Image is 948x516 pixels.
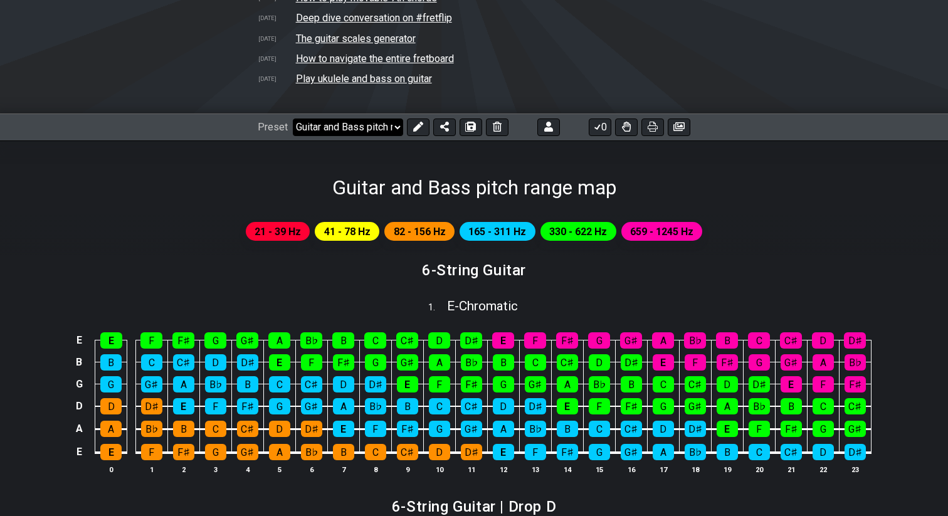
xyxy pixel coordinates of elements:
th: 6 [295,463,327,476]
th: 16 [615,463,647,476]
div: G♯ [141,376,162,392]
td: A [71,417,87,440]
div: G [100,376,122,392]
div: A [429,354,450,371]
div: C [813,398,834,414]
div: C♯ [557,354,578,371]
div: A [269,444,290,460]
div: G [588,332,610,349]
div: B♭ [589,376,610,392]
div: A [333,398,354,414]
td: [DATE] [258,32,295,45]
div: D [589,354,610,371]
th: 5 [263,463,295,476]
div: F [141,444,162,460]
th: 22 [807,463,839,476]
span: 21 - 39 Hz [255,223,301,241]
div: E [781,376,802,392]
td: D [71,395,87,418]
div: F [525,444,546,460]
div: B [397,398,418,414]
td: [DATE] [258,52,295,65]
div: A [493,421,514,437]
div: D♯ [460,332,482,349]
div: F [685,354,706,371]
div: E [173,398,194,414]
div: B♭ [525,421,546,437]
div: G♯ [781,354,802,371]
div: G [429,421,450,437]
div: F♯ [845,376,866,392]
div: B♭ [685,444,706,460]
div: E [717,421,738,437]
div: E [100,444,122,460]
span: 82 - 156 Hz [394,223,446,241]
div: A [173,376,194,392]
div: B♭ [684,332,706,349]
div: G [205,444,226,460]
span: 330 - 622 Hz [549,223,607,241]
td: E [71,329,87,351]
button: Create image [668,118,690,136]
th: 2 [167,463,199,476]
div: F♯ [781,421,802,437]
div: F♯ [333,354,354,371]
div: E [557,398,578,414]
div: F [140,332,162,349]
div: D [100,398,122,414]
th: 4 [231,463,263,476]
div: G [653,398,674,414]
button: Share Preset [433,118,456,136]
button: Edit Preset [407,118,429,136]
th: 15 [583,463,615,476]
div: G♯ [397,354,418,371]
div: C♯ [845,398,866,414]
div: E [653,354,674,371]
button: 0 [589,118,611,136]
div: D [717,376,738,392]
div: A [813,354,834,371]
div: C♯ [396,332,418,349]
div: D♯ [845,444,866,460]
div: E [397,376,418,392]
div: C [748,332,770,349]
th: 18 [679,463,711,476]
td: How to navigate the entire fretboard [295,52,455,65]
td: The guitar scales generator [295,32,416,45]
div: C♯ [237,421,258,437]
div: D [205,354,226,371]
th: 7 [327,463,359,476]
div: G♯ [620,332,642,349]
th: 19 [711,463,743,476]
div: A [652,332,674,349]
div: B♭ [301,444,322,460]
th: 12 [487,463,519,476]
div: F [813,376,834,392]
div: D [333,376,354,392]
div: C [525,354,546,371]
div: F♯ [557,444,578,460]
div: B [716,332,738,349]
span: Preset [258,121,288,133]
div: B [781,398,802,414]
div: D♯ [461,444,482,460]
div: G [204,332,226,349]
div: A [653,444,674,460]
div: F [429,376,450,392]
div: F♯ [172,332,194,349]
div: G [269,398,290,414]
div: B♭ [461,354,482,371]
th: 23 [839,463,871,476]
div: B [717,444,738,460]
div: A [268,332,290,349]
div: E [493,444,514,460]
td: E [71,440,87,464]
th: 17 [647,463,679,476]
div: G♯ [845,421,866,437]
button: Delete [486,118,508,136]
div: B [493,354,514,371]
div: F [589,398,610,414]
div: C♯ [685,376,706,392]
div: B♭ [205,376,226,392]
td: [DATE] [258,11,295,24]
